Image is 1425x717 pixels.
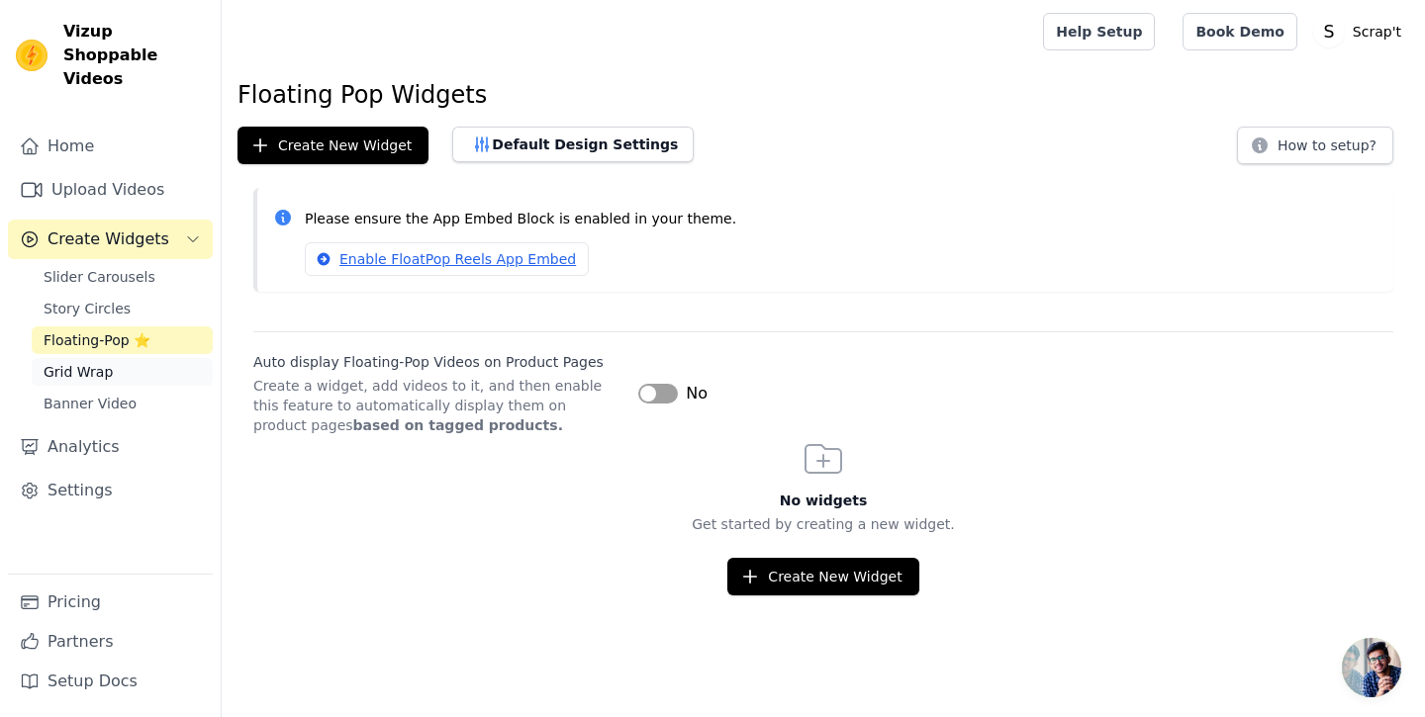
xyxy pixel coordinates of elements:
[353,417,563,433] strong: based on tagged products.
[237,127,428,164] button: Create New Widget
[1313,14,1409,49] button: S Scrap't
[44,267,155,287] span: Slider Carousels
[1237,140,1393,159] a: How to setup?
[1345,14,1409,49] p: Scrap't
[253,376,622,435] p: Create a widget, add videos to it, and then enable this feature to automatically display them on ...
[44,330,150,350] span: Floating-Pop ⭐
[237,79,1409,111] h1: Floating Pop Widgets
[32,326,213,354] a: Floating-Pop ⭐
[638,382,708,405] button: No
[8,622,213,662] a: Partners
[8,427,213,467] a: Analytics
[8,471,213,510] a: Settings
[1043,13,1155,50] a: Help Setup
[63,20,205,91] span: Vizup Shoppable Videos
[8,127,213,166] a: Home
[8,170,213,210] a: Upload Videos
[32,390,213,417] a: Banner Video
[44,299,131,318] span: Story Circles
[1342,638,1401,697] a: Open chat
[305,242,589,276] a: Enable FloatPop Reels App Embed
[8,583,213,622] a: Pricing
[8,662,213,701] a: Setup Docs
[727,558,918,595] button: Create New Widget
[222,491,1425,510] h3: No widgets
[686,382,708,405] span: No
[44,362,113,382] span: Grid Wrap
[1323,22,1334,42] text: S
[1183,13,1296,50] a: Book Demo
[47,227,169,251] span: Create Widgets
[253,352,622,372] label: Auto display Floating-Pop Videos on Product Pages
[452,127,694,162] button: Default Design Settings
[32,295,213,322] a: Story Circles
[1237,127,1393,164] button: How to setup?
[32,263,213,291] a: Slider Carousels
[8,220,213,259] button: Create Widgets
[16,40,47,71] img: Vizup
[44,394,137,413] span: Banner Video
[222,514,1425,534] p: Get started by creating a new widget.
[305,208,1377,230] p: Please ensure the App Embed Block is enabled in your theme.
[32,358,213,386] a: Grid Wrap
